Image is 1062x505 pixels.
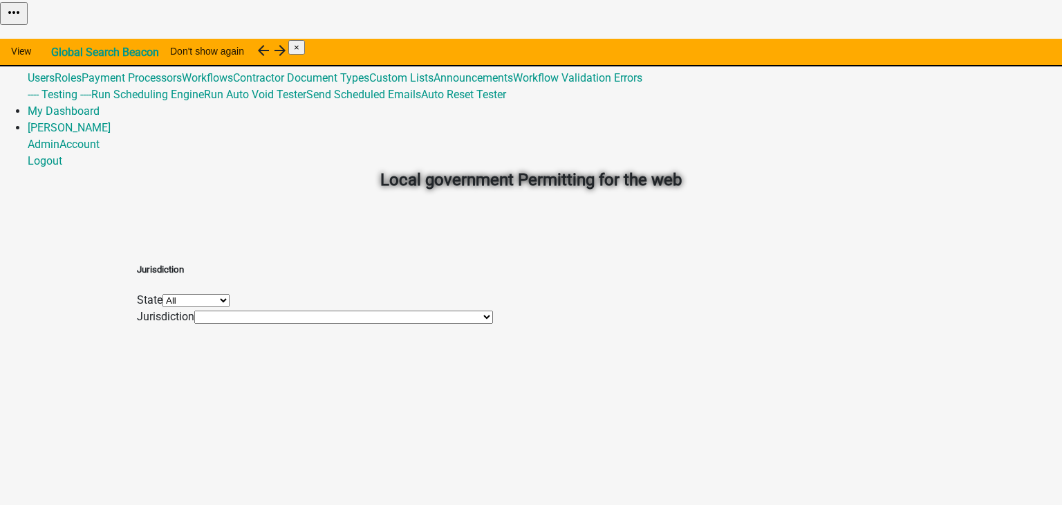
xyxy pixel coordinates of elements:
[137,293,162,306] label: State
[255,42,272,59] i: arrow_back
[147,167,915,192] h2: Local government Permitting for the web
[159,39,255,64] button: Don't show again
[288,40,305,55] button: Close
[51,46,159,59] strong: Global Search Beacon
[294,42,299,53] span: ×
[272,42,288,59] i: arrow_forward
[137,310,194,323] label: Jurisdiction
[137,263,493,277] h5: Jurisdiction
